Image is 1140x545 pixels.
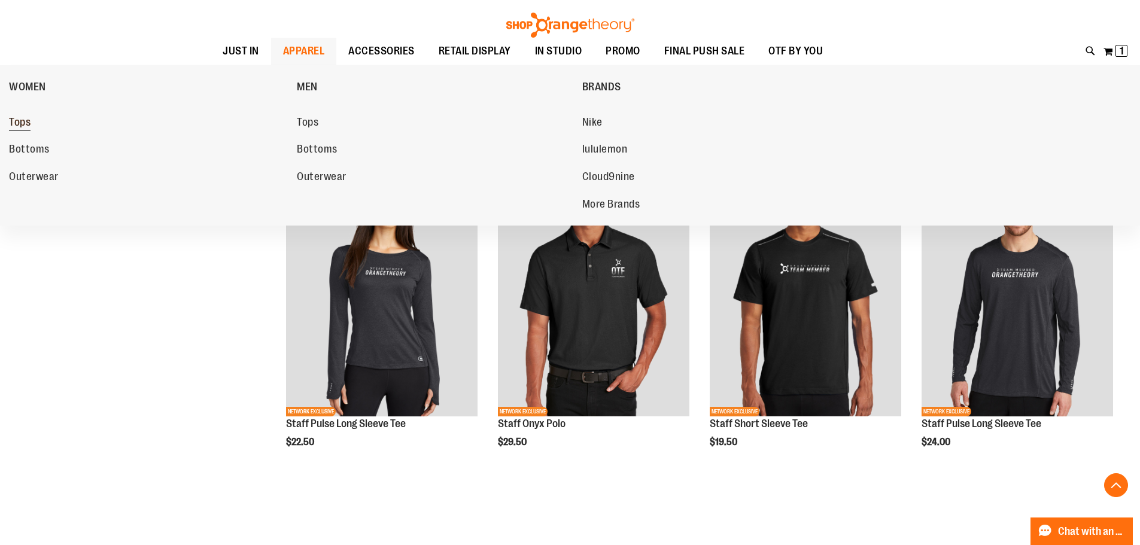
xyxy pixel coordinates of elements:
a: Product image for Pulse Long Sleeve TeeNETWORK EXCLUSIVE [286,225,478,418]
div: product [280,219,484,479]
span: $24.00 [922,437,952,447]
a: ACCESSORIES [336,38,427,65]
img: Product image for Onyx Polo [498,225,689,416]
img: Product image for Peak Short Sleeve Tee [710,225,901,416]
a: Outerwear [297,166,570,188]
div: product [704,219,907,479]
a: BRANDS [582,71,864,102]
a: Product image for Onyx PoloNETWORK EXCLUSIVE [498,225,689,418]
span: Chat with an Expert [1058,526,1126,537]
span: ACCESSORIES [348,38,415,65]
a: Product image for Pulse Long Sleeve TeeNETWORK EXCLUSIVE [922,225,1113,418]
span: Bottoms [9,143,50,158]
a: Bottoms [297,139,570,160]
button: Back To Top [1104,473,1128,497]
span: OTF BY YOU [768,38,823,65]
img: Product image for Pulse Long Sleeve Tee [286,225,478,416]
span: NETWORK EXCLUSIVE [498,407,548,416]
a: APPAREL [271,38,337,65]
span: Tops [297,116,318,131]
button: Chat with an Expert [1030,517,1133,545]
span: NETWORK EXCLUSIVE [922,407,971,416]
a: RETAIL DISPLAY [427,38,523,65]
span: FINAL PUSH SALE [664,38,745,65]
span: Bottoms [297,143,338,158]
a: Tops [297,112,570,133]
a: OTF BY YOU [756,38,835,65]
a: Staff Pulse Long Sleeve Tee [286,418,406,430]
span: Cloud9nine [582,170,635,185]
span: Nike [582,116,603,131]
span: MEN [297,81,318,96]
a: Staff Pulse Long Sleeve Tee [922,418,1041,430]
a: Staff Short Sleeve Tee [710,418,808,430]
a: IN STUDIO [523,38,594,65]
a: MEN [297,71,576,102]
span: lululemon [582,143,628,158]
span: Tops [9,116,31,131]
span: Outerwear [297,170,346,185]
a: WOMEN [9,71,291,102]
img: Shop Orangetheory [504,13,636,38]
a: FINAL PUSH SALE [652,38,757,65]
a: Product image for Peak Short Sleeve TeeNETWORK EXCLUSIVE [710,225,901,418]
span: JUST IN [223,38,259,65]
span: RETAIL DISPLAY [439,38,511,65]
div: product [916,219,1119,479]
span: IN STUDIO [535,38,582,65]
span: NETWORK EXCLUSIVE [286,407,336,416]
span: APPAREL [283,38,325,65]
span: $22.50 [286,437,316,447]
span: More Brands [582,198,640,213]
a: PROMO [594,38,652,65]
span: Outerwear [9,170,59,185]
a: Staff Onyx Polo [498,418,566,430]
span: WOMEN [9,81,46,96]
span: $19.50 [710,437,739,447]
img: Product image for Pulse Long Sleeve Tee [922,225,1113,416]
span: PROMO [606,38,640,65]
div: product [492,219,695,479]
span: NETWORK EXCLUSIVE [710,407,759,416]
span: BRANDS [582,81,621,96]
span: $29.50 [498,437,528,447]
a: JUST IN [211,38,271,65]
span: 1 [1120,45,1124,57]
